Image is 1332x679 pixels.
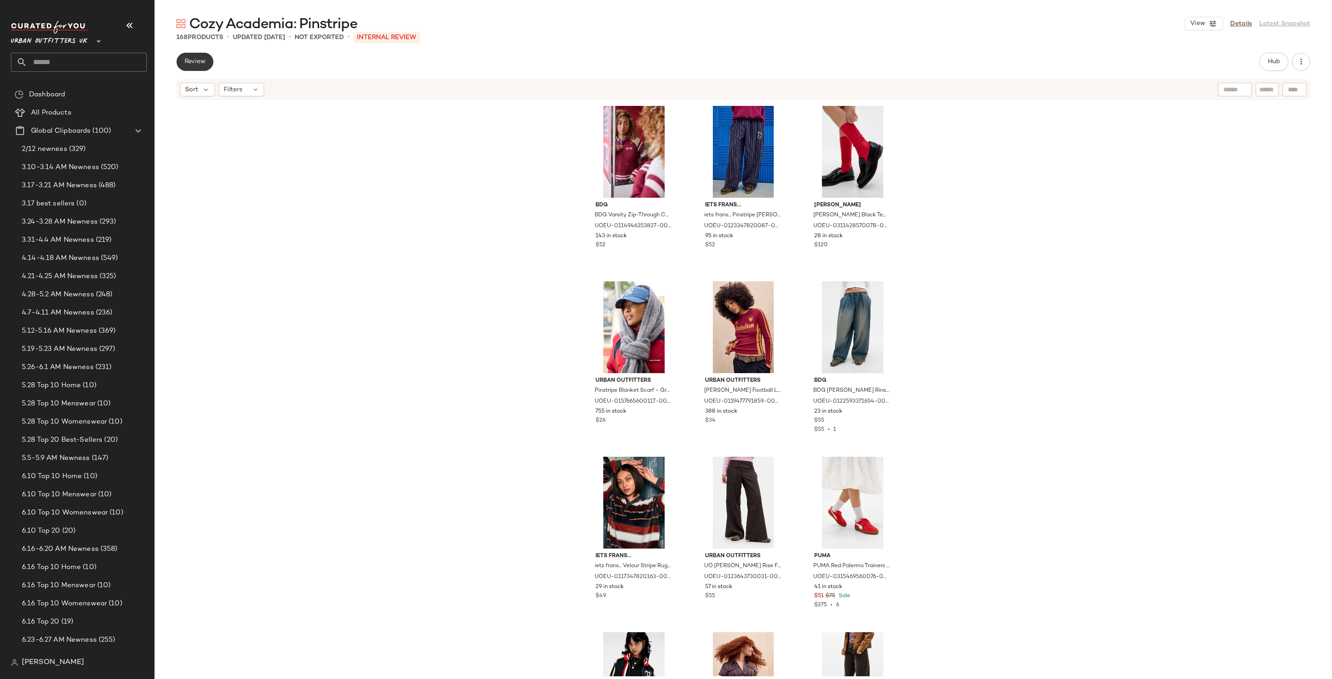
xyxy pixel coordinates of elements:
[595,398,671,406] span: UOEU-0157665600117-000-004
[99,253,118,264] span: (549)
[596,552,672,560] span: iets frans...
[596,377,672,385] span: Urban Outfitters
[22,508,108,518] span: 6.10 Top 10 Womenswear
[90,453,109,464] span: (147)
[11,21,88,34] img: cfy_white_logo.C9jOOHJF.svg
[94,235,112,245] span: (219)
[827,602,836,608] span: •
[813,562,890,570] span: PUMA Red Palermo Trainers - Red Shoe UK 4 at Urban Outfitters
[705,417,716,425] span: $34
[704,573,781,581] span: UOEU-0123643730031-000-020
[596,408,626,416] span: 755 in stock
[22,599,107,609] span: 6.16 Top 10 Womenswear
[22,308,94,318] span: 4.7-4.11 AM Newness
[102,435,118,445] span: (20)
[90,126,111,136] span: (100)
[814,602,827,608] span: $275
[15,90,24,99] img: svg%3e
[814,583,842,591] span: 41 in stock
[698,281,789,373] img: 0119477791859_260_a2
[814,377,891,385] span: BDG
[814,427,824,433] span: $55
[807,457,898,549] img: 0315469560076_060_b
[189,15,357,34] span: Cozy Academia: Pinstripe
[99,544,118,554] span: (358)
[22,344,97,354] span: 5.19-5.23 AM Newness
[705,241,715,250] span: $52
[29,90,65,100] span: Dashboard
[824,427,833,433] span: •
[814,232,843,240] span: 28 in stock
[94,362,112,373] span: (231)
[176,53,213,71] button: Review
[595,387,671,395] span: Pinstripe Blanket Scarf - Grey at Urban Outfitters
[106,653,121,664] span: (10)
[1185,17,1223,30] button: View
[289,32,291,43] span: •
[11,659,18,666] img: svg%3e
[95,580,111,591] span: (10)
[107,417,122,427] span: (10)
[807,106,898,198] img: 0311428570078_001_m
[704,398,781,406] span: UOEU-0119477791859-000-260
[704,211,781,220] span: iets frans... Pinstripe [PERSON_NAME] Joggers - Navy 2XS at Urban Outfitters
[22,326,97,336] span: 5.12-5.16 AM Newness
[814,552,891,560] span: Puma
[94,308,113,318] span: (236)
[11,31,88,47] span: Urban Outfitters UK
[705,201,782,210] span: iets frans...
[98,271,116,282] span: (325)
[705,592,715,600] span: $55
[31,126,90,136] span: Global Clipboards
[813,211,890,220] span: [PERSON_NAME] Black Temara Loafers - Black UK 4 at Urban Outfitters
[22,253,99,264] span: 4.14-4.18 AM Newness
[596,232,627,240] span: 143 in stock
[1267,58,1280,65] span: Hub
[836,602,839,608] span: 6
[1190,20,1205,27] span: View
[22,435,102,445] span: 5.28 Top 20 Best-Sellers
[224,85,242,95] span: Filters
[94,290,113,300] span: (248)
[184,58,205,65] span: Review
[813,398,890,406] span: UOEU-0122593371654-000-107
[60,526,76,536] span: (20)
[705,408,737,416] span: 388 in stock
[595,573,671,581] span: UOEU-0117347820163-000-041
[22,162,99,173] span: 3.10-3.14 AM Newness
[97,635,115,645] span: (255)
[81,562,96,573] span: (10)
[22,362,94,373] span: 5.26-6.1 AM Newness
[97,344,115,354] span: (297)
[347,32,350,43] span: •
[22,417,107,427] span: 5.28 Top 10 Womenswear
[1230,19,1252,29] a: Details
[814,408,842,416] span: 23 in stock
[595,562,671,570] span: iets frans... Velour Stripe Rugby Top - Navy L at Urban Outfitters
[22,617,60,627] span: 6.16 Top 20
[596,241,606,250] span: $52
[22,489,96,500] span: 6.10 Top 10 Menswear
[97,180,116,191] span: (488)
[22,217,98,227] span: 3.24-3.28 AM Newness
[60,617,74,627] span: (19)
[22,144,67,155] span: 2/12 newness
[704,387,781,395] span: [PERSON_NAME] Football Long Sleeve T-Shirt - Dark Red XS at Urban Outfitters
[595,211,671,220] span: BDG Varsity Zip-Through Cardigan - Red [PERSON_NAME] M at Urban Outfitters
[588,106,680,198] img: 0114946353827_262_a2
[96,489,112,500] span: (10)
[22,544,99,554] span: 6.16-6.20 AM Newness
[595,222,671,230] span: UOEU-0114946353827-000-262
[176,34,188,41] span: 168
[705,232,733,240] span: 95 in stock
[108,508,123,518] span: (10)
[22,399,95,409] span: 5.28 Top 10 Menswear
[826,592,835,600] span: $75
[698,457,789,549] img: 0123643730031_020_a2
[596,583,624,591] span: 29 in stock
[22,471,82,482] span: 6.10 Top 10 Home
[95,399,111,409] span: (10)
[176,19,185,28] img: svg%3e
[814,592,824,600] span: $51
[22,657,84,668] span: [PERSON_NAME]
